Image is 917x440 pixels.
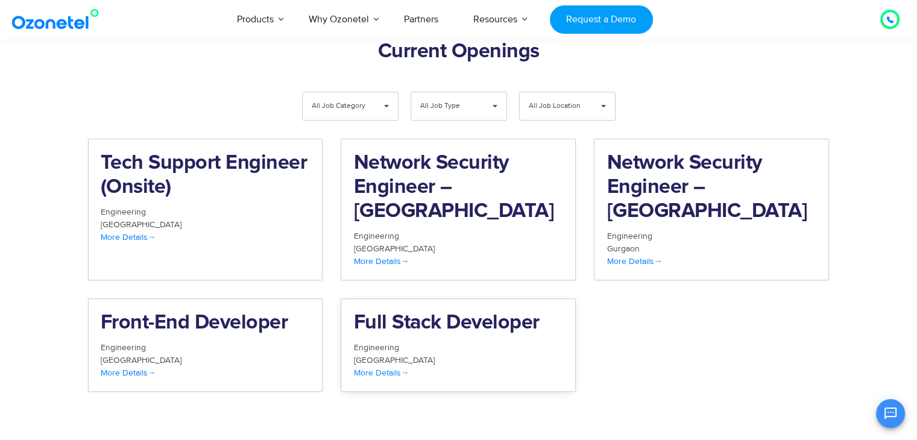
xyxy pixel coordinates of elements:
h2: Network Security Engineer – [GEOGRAPHIC_DATA] [353,151,563,224]
span: More Details [353,368,409,378]
h2: Current Openings [88,40,830,64]
span: [GEOGRAPHIC_DATA] [353,244,434,254]
h2: Front-End Developer [101,311,310,335]
span: More Details [607,256,662,266]
span: Engineering [607,231,652,241]
a: Request a Demo [550,5,653,34]
span: Gurgaon [607,244,639,254]
span: Engineering [101,207,146,217]
a: Network Security Engineer – [GEOGRAPHIC_DATA] Engineering Gurgaon More Details [594,139,829,280]
span: ▾ [375,92,398,120]
a: Network Security Engineer – [GEOGRAPHIC_DATA] Engineering [GEOGRAPHIC_DATA] More Details [341,139,576,280]
a: Tech Support Engineer (Onsite) Engineering [GEOGRAPHIC_DATA] More Details [88,139,323,280]
span: More Details [101,368,156,378]
span: More Details [101,232,156,242]
span: ▾ [592,92,615,120]
h2: Tech Support Engineer (Onsite) [101,151,310,200]
a: Front-End Developer Engineering [GEOGRAPHIC_DATA] More Details [88,298,323,392]
span: [GEOGRAPHIC_DATA] [101,219,181,230]
span: More Details [353,256,409,266]
button: Open chat [876,399,905,428]
span: All Job Type [420,92,477,120]
span: All Job Category [312,92,369,120]
span: Engineering [101,342,146,353]
h2: Full Stack Developer [353,311,563,335]
span: [GEOGRAPHIC_DATA] [101,355,181,365]
span: [GEOGRAPHIC_DATA] [353,355,434,365]
span: Engineering [353,231,399,241]
h2: Network Security Engineer – [GEOGRAPHIC_DATA] [607,151,816,224]
a: Full Stack Developer Engineering [GEOGRAPHIC_DATA] More Details [341,298,576,392]
span: ▾ [484,92,506,120]
span: Engineering [353,342,399,353]
span: All Job Location [529,92,586,120]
